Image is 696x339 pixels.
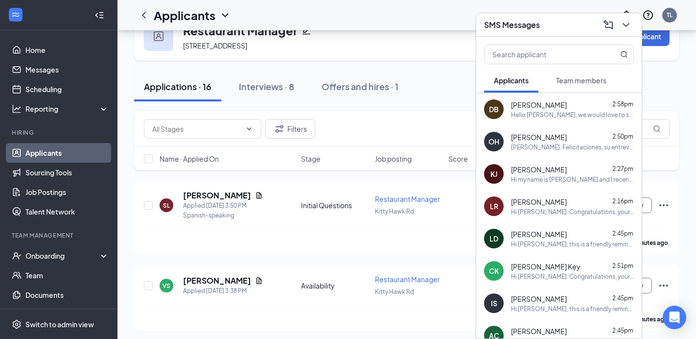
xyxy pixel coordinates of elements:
[183,190,251,201] h5: [PERSON_NAME]
[25,40,109,60] a: Home
[511,111,634,119] div: Hello [PERSON_NAME], we would love to set up some time to speak with you however will need you to...
[511,305,634,313] div: Hi [PERSON_NAME], this is a friendly reminder. Please select an interview time slot for your Back...
[301,154,321,164] span: Stage
[322,80,398,93] div: Offers and hires · 1
[620,19,632,31] svg: ChevronDown
[511,197,567,207] span: [PERSON_NAME]
[511,294,567,304] span: [PERSON_NAME]
[490,201,498,211] div: LR
[658,280,670,291] svg: Ellipses
[25,182,109,202] a: Job Postings
[612,165,633,172] span: 2:27pm
[489,266,499,276] div: CK
[490,169,497,179] div: KJ
[302,25,311,35] svg: Pencil
[484,20,540,30] h3: SMS Messages
[494,76,529,85] span: Applicants
[11,10,21,20] svg: WorkstreamLogo
[25,266,109,285] a: Team
[12,251,22,261] svg: UserCheck
[658,199,670,211] svg: Ellipses
[612,133,633,140] span: 2:50pm
[511,165,567,174] span: [PERSON_NAME]
[183,22,298,39] h3: Restaurant Manager
[274,123,285,135] svg: Filter
[375,208,414,215] span: Kitty Hawk Rd
[620,50,628,58] svg: MagnifyingGlass
[25,319,94,329] div: Switch to admin view
[144,80,211,93] div: Applications · 16
[489,104,499,114] div: DB
[612,100,633,108] span: 2:58pm
[94,10,104,20] svg: Collapse
[25,163,109,182] a: Sourcing Tools
[612,262,633,269] span: 2:51pm
[12,319,22,329] svg: Settings
[556,76,606,85] span: Team members
[239,80,294,93] div: Interviews · 8
[25,285,109,305] a: Documents
[265,119,315,139] button: Filter Filters
[12,231,107,240] div: Team Management
[375,194,440,203] span: Restaurant Manager
[183,201,263,211] div: Applied [DATE] 3:50 PM
[375,275,440,284] span: Restaurant Manager
[626,315,668,323] b: 29 minutes ago
[511,272,634,281] div: Hi [PERSON_NAME]. Congratulations, your onsite interview with [DEMOGRAPHIC_DATA]-fil-A for Back o...
[163,201,170,210] div: SL
[183,286,263,296] div: Applied [DATE] 3:38 PM
[152,123,241,134] input: All Stages
[621,9,632,21] svg: Notifications
[511,240,634,248] div: Hi [PERSON_NAME], this is a friendly reminder. Please select an interview time slot for your Back...
[511,262,580,271] span: [PERSON_NAME] Key
[612,230,633,237] span: 2:45pm
[25,143,109,163] a: Applicants
[603,19,614,31] svg: ComposeMessage
[375,288,414,295] span: Kitty Hawk Rd
[245,125,253,133] svg: ChevronDown
[667,11,673,19] div: TL
[25,79,109,99] a: Scheduling
[488,137,499,146] div: OH
[183,41,247,50] span: [STREET_ADDRESS]
[160,154,219,164] span: Name · Applied On
[25,305,109,324] a: SurveysCrown
[511,208,634,216] div: Hi [PERSON_NAME]. Congratulations, your onsite interview with [DEMOGRAPHIC_DATA]-fil-A for Back o...
[154,31,163,41] img: user icon
[138,9,150,21] svg: ChevronLeft
[375,154,412,164] span: Job posting
[511,132,567,142] span: [PERSON_NAME]
[162,282,170,290] div: VS
[612,294,633,302] span: 2:45pm
[626,239,668,246] b: 17 minutes ago
[485,45,601,64] input: Search applicant
[255,277,263,285] svg: Document
[601,17,616,33] button: ComposeMessage
[612,327,633,334] span: 2:45pm
[219,9,231,21] svg: ChevronDown
[154,7,215,24] h1: Applicants
[612,197,633,205] span: 2:16pm
[183,211,263,220] div: Spanish-speaking
[448,154,468,164] span: Score
[25,104,110,114] div: Reporting
[642,9,654,21] svg: QuestionInfo
[25,202,109,221] a: Talent Network
[511,175,634,184] div: Hi my name is [PERSON_NAME] and I recently submitted a leadership application for this store. I h...
[653,125,661,133] svg: MagnifyingGlass
[301,281,369,291] div: Availability
[511,326,567,336] span: [PERSON_NAME]
[511,143,634,151] div: [PERSON_NAME]. Felicitaciones, su entrevista in situ con [DEMOGRAPHIC_DATA]-fil-A para Gerente de...
[489,234,498,243] div: LD
[511,229,567,239] span: [PERSON_NAME]
[301,200,369,210] div: Initial Questions
[618,17,634,33] button: ChevronDown
[12,104,22,114] svg: Analysis
[12,128,107,137] div: Hiring
[663,306,686,329] div: Open Intercom Messenger
[511,100,567,110] span: [PERSON_NAME]
[491,298,497,308] div: IS
[25,251,101,261] div: Onboarding
[25,60,109,79] a: Messages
